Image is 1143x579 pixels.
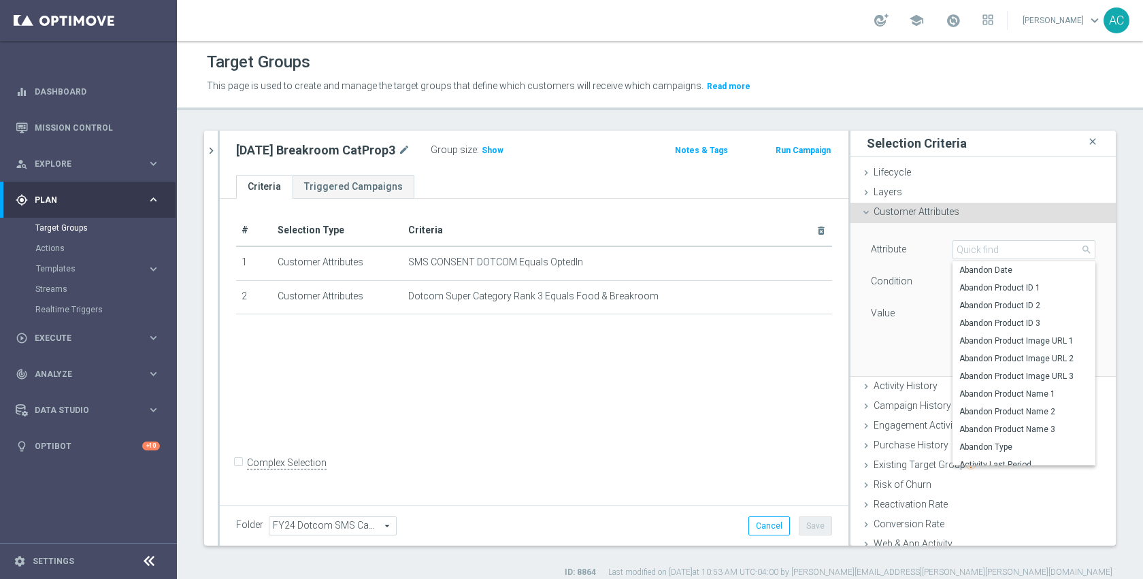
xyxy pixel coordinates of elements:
i: keyboard_arrow_right [147,263,160,276]
button: lightbulb Optibot +10 [15,441,161,452]
i: track_changes [16,368,28,380]
i: keyboard_arrow_right [147,331,160,344]
th: Selection Type [272,215,403,246]
a: Triggered Campaigns [293,175,414,199]
span: Abandon Product Image URL 3 [959,371,1089,382]
td: 2 [236,280,272,314]
span: Activity Last Period [959,459,1089,470]
button: Save [799,516,832,535]
td: 1 [236,246,272,280]
i: keyboard_arrow_right [147,403,160,416]
h3: Selection Criteria [867,135,967,151]
span: Abandon Product Name 1 [959,388,1089,399]
button: equalizer Dashboard [15,86,161,97]
label: : [477,144,479,156]
a: Actions [35,243,142,254]
span: Campaign History [874,400,951,411]
button: track_changes Analyze keyboard_arrow_right [15,369,161,380]
span: Dotcom Super Category Rank 3 Equals Food & Breakroom [408,291,659,302]
span: Reactivation Rate [874,499,948,510]
input: Quick find [952,240,1095,259]
button: Cancel [748,516,790,535]
div: Streams [35,279,176,299]
span: Conversion Rate [874,518,944,529]
a: Streams [35,284,142,295]
lable: Condition [871,276,912,286]
div: AC [1104,7,1129,33]
a: Realtime Triggers [35,304,142,315]
span: Purchase History [874,440,948,450]
span: Abandon Product ID 3 [959,318,1089,329]
div: Analyze [16,368,147,380]
div: +10 [142,442,160,450]
div: Explore [16,158,147,170]
i: keyboard_arrow_right [147,193,160,206]
span: Data Studio [35,406,147,414]
i: settings [14,555,26,567]
a: Optibot [35,428,142,464]
button: person_search Explore keyboard_arrow_right [15,159,161,169]
span: SMS CONSENT DOTCOM Equals OptedIn [408,257,583,268]
label: Last modified on [DATE] at 10:53 AM UTC-04:00 by [PERSON_NAME][EMAIL_ADDRESS][PERSON_NAME][PERSON... [608,567,1112,578]
th: # [236,215,272,246]
td: Customer Attributes [272,280,403,314]
div: Actions [35,238,176,259]
div: Execute [16,332,147,344]
div: Optibot [16,428,160,464]
span: Plan [35,196,147,204]
button: Templates keyboard_arrow_right [35,263,161,274]
button: play_circle_outline Execute keyboard_arrow_right [15,333,161,344]
label: Group size [431,144,477,156]
span: Execute [35,334,147,342]
i: gps_fixed [16,194,28,206]
i: equalizer [16,86,28,98]
label: Folder [236,519,263,531]
i: mode_edit [398,142,410,159]
a: [PERSON_NAME]keyboard_arrow_down [1021,10,1104,31]
a: Mission Control [35,110,160,146]
span: Abandon Product Image URL 1 [959,335,1089,346]
span: Engagement Activity [874,420,960,431]
div: Plan [16,194,147,206]
button: Mission Control [15,122,161,133]
label: ID: 8864 [565,567,596,578]
span: Existing Target Group [874,459,976,470]
span: Show [482,146,503,155]
span: search [1081,244,1092,255]
i: keyboard_arrow_right [147,157,160,170]
span: Criteria [408,225,443,235]
button: Read more [706,79,752,94]
button: chevron_right [204,131,218,171]
td: Customer Attributes [272,246,403,280]
a: Dashboard [35,73,160,110]
button: Data Studio keyboard_arrow_right [15,405,161,416]
span: Analyze [35,370,147,378]
span: Lifecycle [874,167,911,178]
span: school [909,13,924,28]
div: Templates [35,259,176,279]
i: play_circle_outline [16,332,28,344]
div: Templates [36,265,147,273]
span: Web & App Activity [874,538,952,549]
button: gps_fixed Plan keyboard_arrow_right [15,195,161,205]
span: keyboard_arrow_down [1087,13,1102,28]
label: Complex Selection [247,457,327,469]
div: Mission Control [16,110,160,146]
a: Criteria [236,175,293,199]
i: keyboard_arrow_right [147,367,160,380]
button: Run Campaign [774,143,832,158]
div: Dashboard [16,73,160,110]
i: close [1086,133,1099,151]
span: This page is used to create and manage the target groups that define which customers will receive... [207,80,703,91]
div: Data Studio [16,404,147,416]
i: chevron_right [205,144,218,157]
